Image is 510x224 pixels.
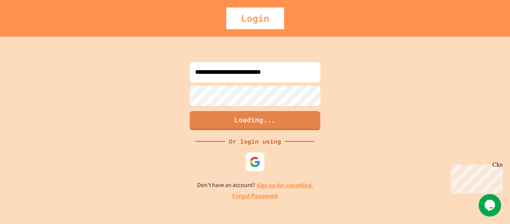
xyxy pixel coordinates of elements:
div: Or login using [225,137,285,146]
a: Sign up for JuiceMind. [256,181,313,189]
button: Loading... [190,111,320,130]
iframe: chat widget [479,194,503,217]
div: Chat with us now!Close [3,3,52,47]
div: Login [226,7,284,29]
img: google-icon.svg [249,156,261,168]
iframe: chat widget [448,162,503,193]
p: Don't have an account? [197,181,313,190]
a: Forgot Password [232,192,278,201]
